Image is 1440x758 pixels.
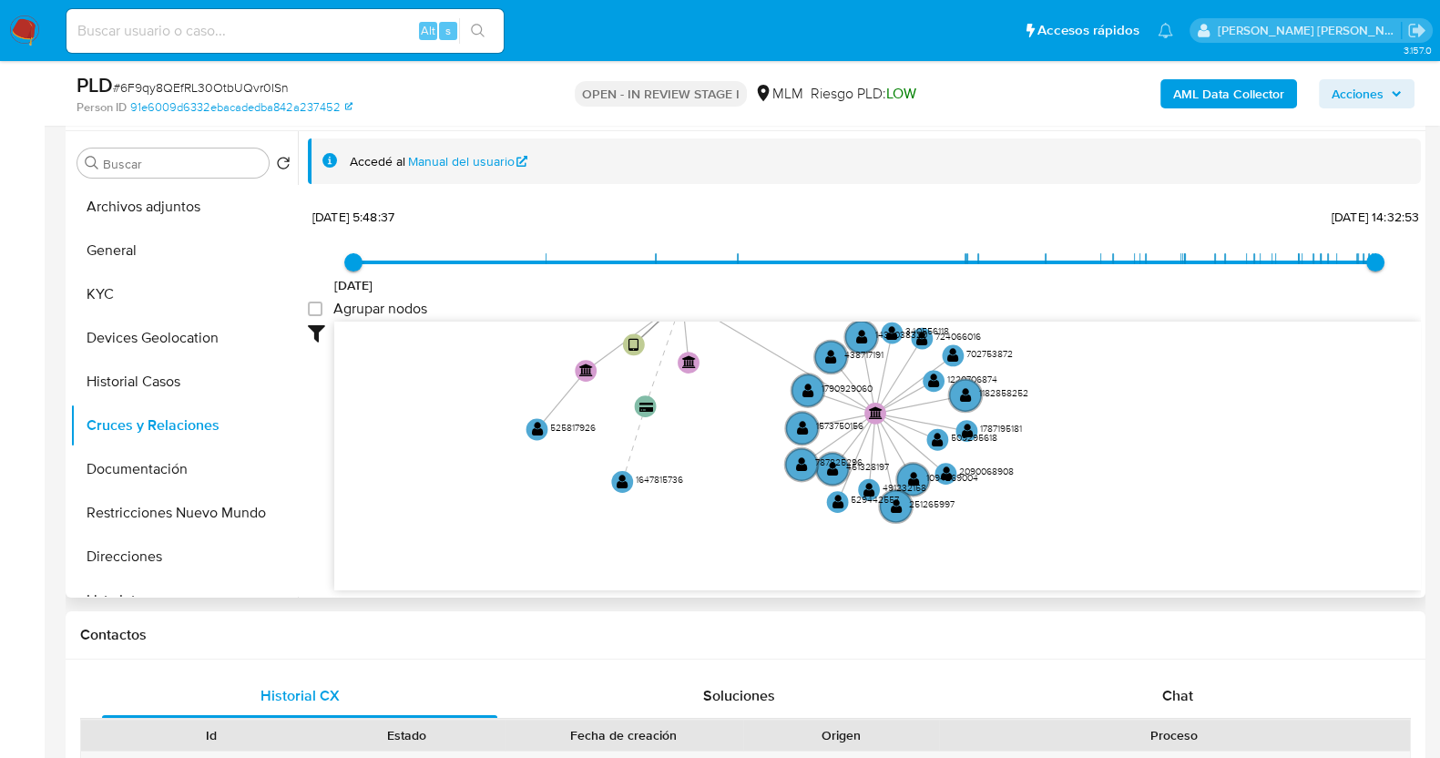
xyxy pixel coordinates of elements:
text: 529442557 [851,493,899,507]
b: Person ID [77,99,127,116]
text: 724066016 [935,329,981,343]
text: 1220706874 [947,372,997,385]
text: 1790929060 [822,381,873,394]
button: search-icon [459,18,496,44]
text:  [825,349,837,364]
span: Riesgo PLD: [811,84,916,104]
text: 340556118 [905,323,949,337]
b: AML Data Collector [1173,79,1284,108]
text:  [869,406,883,419]
div: Estado [322,726,492,744]
span: # 6F9qy8QEfRL30OtbUQvr0ISn [113,78,289,97]
text:  [891,497,903,513]
text: 509295618 [951,431,997,445]
b: PLD [77,70,113,99]
text:  [579,364,593,376]
text:  [928,373,940,388]
button: Archivos adjuntos [70,185,298,229]
text: 702753872 [966,346,1013,360]
div: Id [126,726,296,744]
text:  [940,466,952,481]
a: 91e6009d6332ebacadedba842a237452 [130,99,352,116]
text:  [947,347,959,363]
span: Soluciones [703,685,775,706]
text: 451328197 [846,460,889,474]
text: 1787195181 [980,422,1022,435]
input: Buscar usuario o caso... [66,19,504,43]
p: baltazar.cabreradupeyron@mercadolibre.com.mx [1218,22,1402,39]
text:  [639,401,653,412]
span: Acciones [1332,79,1384,108]
span: [DATE] 5:48:37 [312,208,394,226]
text: 1573750156 [815,419,863,433]
button: KYC [70,272,298,316]
text:  [682,355,696,368]
button: AML Data Collector [1160,79,1297,108]
span: LOW [886,83,916,104]
span: s [445,22,451,39]
div: Fecha de creación [517,726,730,744]
button: General [70,229,298,272]
text: 2090068908 [959,465,1014,478]
text:  [827,460,839,476]
text:  [961,423,973,438]
text:  [797,420,809,435]
div: Proceso [952,726,1397,744]
span: Accedé al [350,153,405,170]
text:  [628,336,638,352]
text:  [856,329,868,344]
span: Historial CX [260,685,340,706]
input: Agrupar nodos [308,302,322,316]
button: Lista Interna [70,579,298,622]
button: Acciones [1319,79,1414,108]
h1: Contactos [80,626,1411,644]
button: Direcciones [70,535,298,579]
text:  [796,456,808,472]
span: Alt [421,22,435,39]
button: Restricciones Nuevo Mundo [70,491,298,535]
text: 787825296 [815,456,863,469]
text: 491232158 [883,480,926,494]
text:  [886,324,898,340]
text:  [617,474,628,489]
input: Buscar [103,156,261,172]
span: Agrupar nodos [333,300,427,318]
text:  [532,421,544,436]
span: [DATE] [334,276,373,294]
text: 438717191 [844,348,883,362]
a: Notificaciones [1158,23,1173,38]
p: OPEN - IN REVIEW STAGE I [575,81,747,107]
text: 1432038320 [874,328,926,342]
button: Buscar [85,156,99,170]
a: Manual del usuario [408,153,528,170]
div: MLM [754,84,803,104]
text: 525817926 [550,420,596,434]
button: Documentación [70,447,298,491]
div: Origen [756,726,926,744]
text:  [863,481,875,497]
text: 1094269004 [926,470,978,484]
text: 251265997 [909,497,955,511]
text: 1182858252 [979,386,1028,400]
button: Devices Geolocation [70,316,298,360]
text: 1647815736 [636,473,683,487]
span: Chat [1162,685,1193,706]
text:  [916,330,928,345]
a: Salir [1407,21,1426,40]
text:  [960,387,972,403]
text:  [907,471,919,487]
button: Historial Casos [70,360,298,404]
span: [DATE] 14:32:53 [1332,208,1419,226]
text:  [932,431,944,446]
span: Accesos rápidos [1037,21,1139,40]
button: Cruces y Relaciones [70,404,298,447]
button: Volver al orden por defecto [276,156,291,176]
text:  [832,494,844,509]
text:  [802,382,814,397]
span: 3.157.0 [1403,43,1431,57]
